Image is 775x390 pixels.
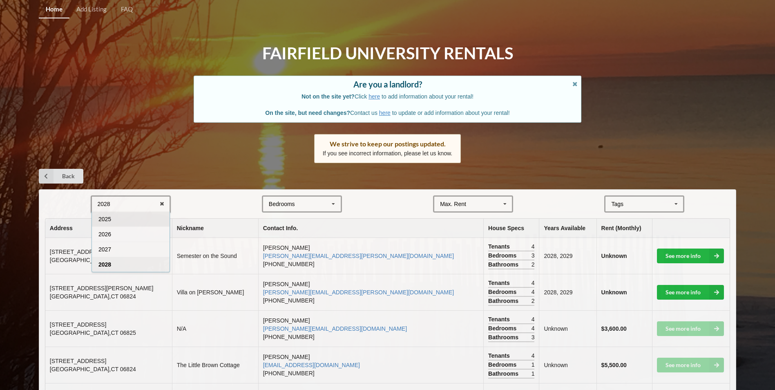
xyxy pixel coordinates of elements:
[488,370,520,378] span: Bathrooms
[488,260,520,269] span: Bathrooms
[323,140,453,148] div: We strive to keep our postings updated.
[302,93,355,100] b: Not on the site yet?
[532,242,535,251] span: 4
[39,169,83,184] a: Back
[601,362,627,368] b: $5,500.00
[657,249,724,263] a: See more info
[369,93,380,100] a: here
[532,251,535,260] span: 3
[50,285,154,291] span: [STREET_ADDRESS][PERSON_NAME]
[50,366,136,372] span: [GEOGRAPHIC_DATA] , CT 06824
[532,288,535,296] span: 4
[532,333,535,341] span: 3
[488,279,512,287] span: Tenants
[98,216,111,222] span: 2025
[202,80,573,88] div: Are you a landlord?
[263,253,454,259] a: [PERSON_NAME][EMAIL_ADDRESS][PERSON_NAME][DOMAIN_NAME]
[172,347,258,383] td: The Little Brown Cottage
[532,260,535,269] span: 2
[50,293,136,300] span: [GEOGRAPHIC_DATA] , CT 06824
[488,333,520,341] span: Bathrooms
[539,274,596,310] td: 2028, 2029
[483,219,539,238] th: House Specs
[172,310,258,347] td: N/A
[269,201,295,207] div: Bedrooms
[532,370,535,378] span: 1
[488,361,518,369] span: Bedrooms
[114,1,139,18] a: FAQ
[50,249,154,255] span: [STREET_ADDRESS][PERSON_NAME]
[532,324,535,332] span: 4
[539,238,596,274] td: 2028, 2029
[69,1,114,18] a: Add Listing
[488,315,512,323] span: Tenants
[532,279,535,287] span: 4
[45,219,172,238] th: Address
[601,253,627,259] b: Unknown
[263,289,454,296] a: [PERSON_NAME][EMAIL_ADDRESS][PERSON_NAME][DOMAIN_NAME]
[39,1,69,18] a: Home
[258,238,483,274] td: [PERSON_NAME] [PHONE_NUMBER]
[263,325,407,332] a: [PERSON_NAME][EMAIL_ADDRESS][DOMAIN_NAME]
[532,361,535,369] span: 1
[601,325,627,332] b: $3,600.00
[488,297,520,305] span: Bathrooms
[539,219,596,238] th: Years Available
[98,231,111,238] span: 2026
[50,257,136,263] span: [GEOGRAPHIC_DATA] , CT 06824
[532,297,535,305] span: 2
[539,347,596,383] td: Unknown
[488,324,518,332] span: Bedrooms
[323,149,453,157] p: If you see incorrect information, please let us know.
[258,274,483,310] td: [PERSON_NAME] [PHONE_NUMBER]
[532,315,535,323] span: 4
[258,347,483,383] td: [PERSON_NAME] [PHONE_NUMBER]
[98,201,110,207] div: 2028
[302,93,473,100] span: Click to add information about your rental!
[609,199,635,209] div: Tags
[488,251,518,260] span: Bedrooms
[265,110,350,116] b: On the site, but need changes?
[265,110,509,116] span: Contact us to update or add information about your rental!
[379,110,391,116] a: here
[258,219,483,238] th: Contact Info.
[488,352,512,360] span: Tenants
[539,310,596,347] td: Unknown
[172,219,258,238] th: Nickname
[98,246,111,253] span: 2027
[50,358,106,364] span: [STREET_ADDRESS]
[262,43,513,64] h1: Fairfield University Rentals
[50,321,106,328] span: [STREET_ADDRESS]
[263,362,360,368] a: [EMAIL_ADDRESS][DOMAIN_NAME]
[98,261,111,268] span: 2028
[596,219,652,238] th: Rent (Monthly)
[440,201,466,207] div: Max. Rent
[657,285,724,300] a: See more info
[488,288,518,296] span: Bedrooms
[601,289,627,296] b: Unknown
[172,274,258,310] td: Villa on [PERSON_NAME]
[258,310,483,347] td: [PERSON_NAME] [PHONE_NUMBER]
[172,238,258,274] td: Semester on the Sound
[50,329,136,336] span: [GEOGRAPHIC_DATA] , CT 06825
[488,242,512,251] span: Tenants
[532,352,535,360] span: 4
